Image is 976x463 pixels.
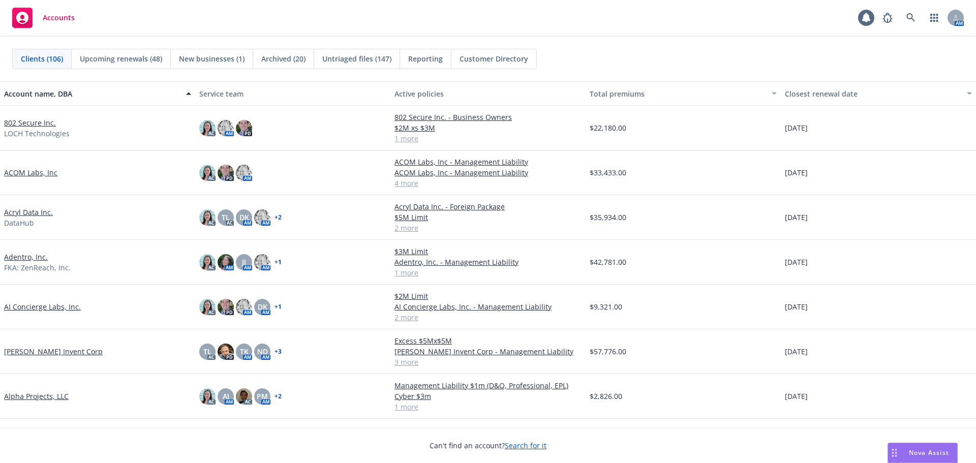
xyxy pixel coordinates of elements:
span: Untriaged files (147) [322,53,391,64]
div: Active policies [394,88,582,99]
a: + 2 [274,214,282,221]
a: Acryl Data Inc. [4,207,53,218]
span: Customer Directory [460,53,528,64]
span: FKA: ZenReach, Inc. [4,262,71,273]
span: [DATE] [785,346,808,357]
span: Reporting [408,53,443,64]
a: $2M xs $3M [394,122,582,133]
a: 1 more [394,267,582,278]
img: photo [199,209,216,226]
a: Adentro, Inc. [4,252,48,262]
span: DK [239,212,249,223]
a: $3M Limit [394,246,582,257]
span: $9,321.00 [590,301,622,312]
span: Upcoming renewals (48) [80,53,162,64]
span: $2,826.00 [590,391,622,402]
a: $2M Limit [394,291,582,301]
span: TL [203,346,211,357]
a: 2 more [394,312,582,323]
span: TK [240,346,249,357]
span: AJ [223,391,229,402]
a: 1 more [394,133,582,144]
div: Account name, DBA [4,88,180,99]
div: Total premiums [590,88,766,99]
a: Management Liability $1m (D&O, Professional, EPL) [394,380,582,391]
a: 802 Secure Inc. [4,117,56,128]
span: [DATE] [785,122,808,133]
button: Nova Assist [888,443,958,463]
button: Service team [195,81,390,106]
img: photo [199,388,216,405]
a: 2 more [394,223,582,233]
button: Active policies [390,81,586,106]
span: ND [257,346,268,357]
a: Adentro, Inc. - Management Liability [394,257,582,267]
span: DK [258,301,267,312]
a: Cyber $3m [394,391,582,402]
a: 4 more [394,178,582,189]
img: photo [236,165,252,181]
a: Alpha Projects, LLC [4,391,69,402]
span: $33,433.00 [590,167,626,178]
span: DataHub [4,218,34,228]
span: [DATE] [785,301,808,312]
span: $42,781.00 [590,257,626,267]
span: Nova Assist [909,448,949,457]
span: [DATE] [785,391,808,402]
a: + 3 [274,349,282,355]
img: photo [236,120,252,136]
a: Search [901,8,921,28]
a: Excess $5Mx$5M [394,335,582,346]
span: Accounts [43,14,75,22]
span: [DATE] [785,167,808,178]
a: Accounts [8,4,79,32]
a: + 1 [274,259,282,265]
img: photo [254,254,270,270]
img: photo [218,344,234,360]
span: Archived (20) [261,53,306,64]
span: LOCH Technologies [4,128,70,139]
img: photo [236,388,252,405]
a: [PERSON_NAME] Invent Corp - Management Liability [394,346,582,357]
span: [DATE] [785,257,808,267]
a: ACOM Labs, Inc [4,167,57,178]
img: photo [199,165,216,181]
a: AI Concierge Labs, Inc. - Management Liability [394,301,582,312]
span: $22,180.00 [590,122,626,133]
span: [DATE] [785,212,808,223]
span: New businesses (1) [179,53,245,64]
a: Search for it [505,441,546,450]
div: Drag to move [888,443,901,462]
img: photo [199,120,216,136]
span: $57,776.00 [590,346,626,357]
a: Switch app [924,8,944,28]
a: + 2 [274,393,282,399]
img: photo [236,299,252,315]
a: $1M Limit [394,425,582,436]
span: Can't find an account? [430,440,546,451]
span: PM [257,391,268,402]
a: [PERSON_NAME] Invent Corp [4,346,103,357]
a: ACOM Labs, Inc - Management Liability [394,157,582,167]
img: photo [218,299,234,315]
div: Service team [199,88,386,99]
a: Report a Bug [877,8,898,28]
img: photo [218,120,234,136]
a: 802 Secure Inc. - Business Owners [394,112,582,122]
a: 1 more [394,402,582,412]
img: photo [199,299,216,315]
span: JJ [242,257,246,267]
img: photo [199,254,216,270]
span: Clients (106) [21,53,63,64]
span: $35,934.00 [590,212,626,223]
a: ACOM Labs, Inc - Management Liability [394,167,582,178]
button: Total premiums [586,81,781,106]
a: AI Concierge Labs, Inc. [4,301,81,312]
a: Acryl Data Inc. - Foreign Package [394,201,582,212]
